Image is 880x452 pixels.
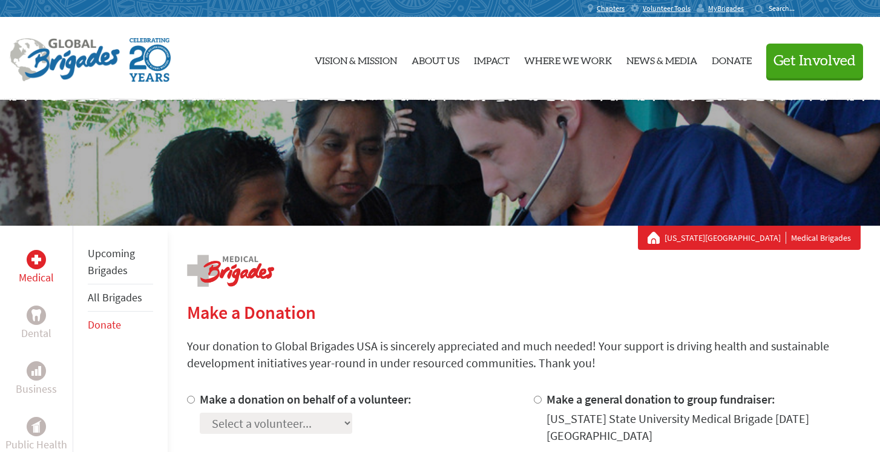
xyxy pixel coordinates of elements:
a: Donate [88,318,121,332]
span: Get Involved [773,54,856,68]
img: Business [31,366,41,376]
img: Dental [31,309,41,321]
p: Your donation to Global Brigades USA is sincerely appreciated and much needed! Your support is dr... [187,338,861,372]
a: Donate [712,27,752,90]
a: News & Media [626,27,697,90]
li: All Brigades [88,284,153,312]
img: Global Brigades Logo [10,38,120,82]
p: Business [16,381,57,398]
li: Upcoming Brigades [88,240,153,284]
img: Global Brigades Celebrating 20 Years [130,38,171,82]
h2: Make a Donation [187,301,861,323]
div: Public Health [27,417,46,436]
a: Impact [474,27,510,90]
div: [US_STATE] State University Medical Brigade [DATE] [GEOGRAPHIC_DATA] [547,410,861,444]
div: Business [27,361,46,381]
span: Chapters [597,4,625,13]
button: Get Involved [766,44,863,78]
a: About Us [412,27,459,90]
img: logo-medical.png [187,255,274,287]
label: Make a general donation to group fundraiser: [547,391,775,407]
a: Upcoming Brigades [88,246,135,277]
a: DentalDental [21,306,51,342]
label: Make a donation on behalf of a volunteer: [200,391,412,407]
img: Medical [31,255,41,264]
div: Medical Brigades [648,232,851,244]
img: Public Health [31,421,41,433]
a: BusinessBusiness [16,361,57,398]
p: Medical [19,269,54,286]
div: Medical [27,250,46,269]
li: Donate [88,312,153,338]
a: [US_STATE][GEOGRAPHIC_DATA] [665,232,786,244]
input: Search... [769,4,803,13]
span: MyBrigades [708,4,744,13]
a: Where We Work [524,27,612,90]
a: Vision & Mission [315,27,397,90]
p: Dental [21,325,51,342]
div: Dental [27,306,46,325]
a: MedicalMedical [19,250,54,286]
a: All Brigades [88,290,142,304]
span: Volunteer Tools [643,4,691,13]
